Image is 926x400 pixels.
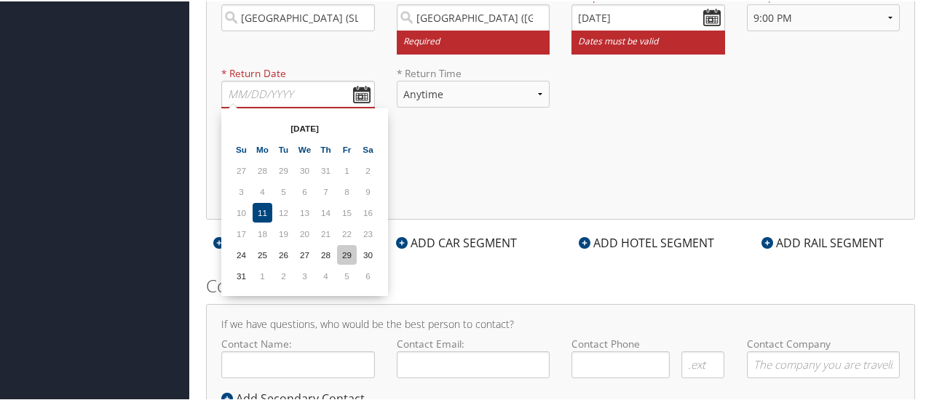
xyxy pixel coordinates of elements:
td: 7 [316,180,336,200]
label: Contact Company [747,335,901,377]
label: * Return Date [221,65,375,79]
td: 14 [316,201,336,221]
small: Dates must be valid [571,29,725,53]
td: 13 [295,201,314,221]
th: Sa [358,138,378,158]
td: 30 [358,244,378,263]
div: ADD RAIL SEGMENT [754,233,891,250]
input: Contact Email: [397,350,550,377]
div: ADD CAR SEGMENT [389,233,524,250]
th: Mo [253,138,272,158]
td: 6 [358,265,378,284]
td: 29 [337,244,357,263]
h6: Additional Options: [221,163,900,171]
td: 15 [337,201,357,221]
td: 16 [358,201,378,221]
th: Tu [274,138,293,158]
td: 17 [231,223,251,242]
td: 10 [231,201,251,221]
div: ADD HOTEL SEGMENT [571,233,721,250]
td: 2 [274,265,293,284]
h4: If we have questions, who would be the best person to contact? [221,318,900,328]
td: 30 [295,159,314,179]
td: 28 [253,159,272,179]
th: Fr [337,138,357,158]
small: Required [397,29,550,53]
td: 23 [358,223,378,242]
h5: * Denotes required field [221,193,900,203]
td: 11 [253,201,272,221]
td: 19 [274,223,293,242]
td: 1 [253,265,272,284]
td: 6 [295,180,314,200]
label: * Return Time [397,65,550,79]
input: MM/DD/YYYY [571,3,725,30]
div: ADD AIR SEGMENT [206,233,337,250]
td: 5 [274,180,293,200]
select: * Departure Time [747,3,901,30]
input: Contact Company [747,350,901,377]
td: 29 [274,159,293,179]
td: 4 [316,265,336,284]
th: Su [231,138,251,158]
td: 2 [358,159,378,179]
th: [DATE] [253,117,357,137]
td: 20 [295,223,314,242]
td: 1 [337,159,357,179]
small: Dates must be valid [221,105,375,129]
th: We [295,138,314,158]
label: Contact Name: [221,335,375,377]
td: 18 [253,223,272,242]
input: City or Airport Code [221,3,375,30]
td: 5 [337,265,357,284]
th: Th [316,138,336,158]
td: 12 [274,201,293,221]
input: .ext [681,350,724,377]
input: City or Airport Code [397,3,550,30]
h2: Contact Details: [206,272,915,297]
td: 24 [231,244,251,263]
td: 4 [253,180,272,200]
label: Contact Phone [571,335,725,350]
td: 9 [358,180,378,200]
input: Contact Name: [221,350,375,377]
td: 31 [316,159,336,179]
td: 27 [295,244,314,263]
td: 28 [316,244,336,263]
td: 25 [253,244,272,263]
td: 26 [274,244,293,263]
input: MM/DD/YYYY [221,79,375,106]
td: 27 [231,159,251,179]
td: 31 [231,265,251,284]
td: 3 [295,265,314,284]
label: Contact Email: [397,335,550,377]
td: 8 [337,180,357,200]
td: 22 [337,223,357,242]
td: 21 [316,223,336,242]
td: 3 [231,180,251,200]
